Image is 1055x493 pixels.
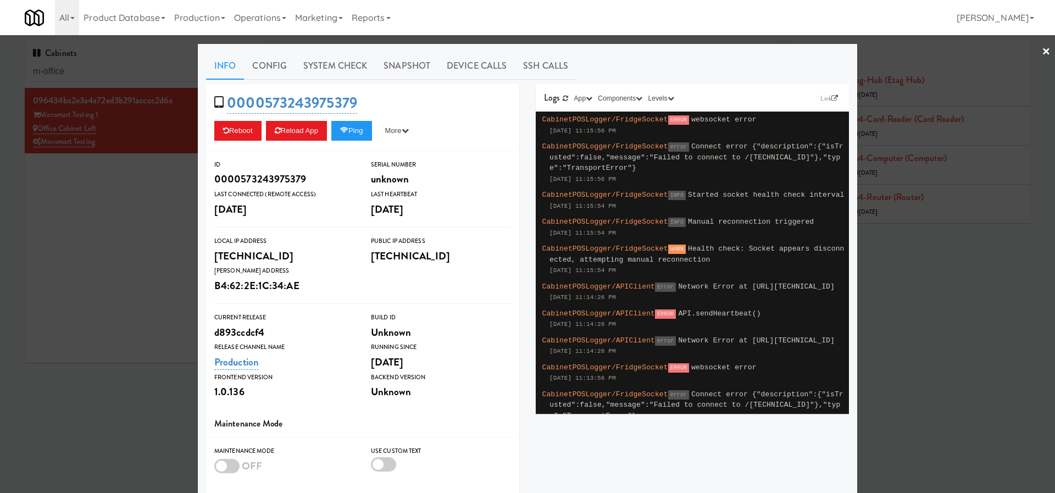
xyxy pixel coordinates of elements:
button: Components [595,93,645,104]
span: OFF [242,458,262,473]
span: [DATE] [371,354,404,369]
span: Logs [544,91,560,104]
div: [TECHNICAL_ID] [214,247,354,265]
div: Current Release [214,312,354,323]
span: Connect error {"description":{"isTrusted":false,"message":"Failed to connect to /[TECHNICAL_ID]"}... [549,142,843,172]
div: Unknown [371,383,511,401]
div: Local IP Address [214,236,354,247]
span: CabinetPOSLogger/FridgeSocket [542,390,668,398]
div: Last Heartbeat [371,189,511,200]
div: Last Connected (Remote Access) [214,189,354,200]
a: × [1042,35,1051,69]
span: Error [655,282,676,292]
span: [DATE] 11:14:26 PM [549,321,616,328]
span: [DATE] 11:15:54 PM [549,267,616,274]
div: Public IP Address [371,236,511,247]
a: System Check [295,52,375,80]
span: Maintenance Mode [214,417,283,430]
span: [DATE] 11:14:26 PM [549,294,616,301]
div: Serial Number [371,159,511,170]
a: SSH Calls [515,52,576,80]
img: Micromart [25,8,44,27]
span: [DATE] [214,202,247,217]
span: API.sendHeartbeat() [678,309,760,318]
span: error [655,336,676,346]
div: B4:62:2E:1C:34:AE [214,276,354,295]
span: [DATE] 11:15:54 PM [549,203,616,209]
div: Unknown [371,323,511,342]
span: ERROR [668,363,690,373]
span: Connect error {"description":{"isTrusted":false,"message":"Failed to connect to /[TECHNICAL_ID]"}... [549,390,843,420]
span: Network Error at [URL][TECHNICAL_ID] [678,282,834,291]
span: [DATE] 11:14:26 PM [549,348,616,354]
span: Manual reconnection triggered [688,218,814,226]
a: Link [818,93,841,104]
span: CabinetPOSLogger/APIClient [542,309,655,318]
button: Reload App [266,121,327,141]
a: Production [214,354,259,370]
a: Config [244,52,295,80]
div: Use Custom Text [371,446,511,457]
div: [TECHNICAL_ID] [371,247,511,265]
button: App [571,93,596,104]
span: [DATE] [371,202,404,217]
span: CabinetPOSLogger/FridgeSocket [542,245,668,253]
span: WARN [668,245,686,254]
span: error [668,390,690,400]
span: Network Error at [URL][TECHNICAL_ID] [678,336,834,345]
button: Reboot [214,121,262,141]
span: ERROR [668,115,690,125]
div: unknown [371,170,511,189]
span: CabinetPOSLogger/APIClient [542,282,655,291]
span: INFO [668,191,686,200]
span: [DATE] 11:15:56 PM [549,128,616,134]
span: Started socket health check interval [688,191,844,199]
a: Snapshot [375,52,438,80]
span: [DATE] 11:15:54 PM [549,230,616,236]
button: More [376,121,418,141]
a: Info [206,52,244,80]
span: websocket error [691,115,757,124]
div: Running Since [371,342,511,353]
div: d893ccdcf4 [214,323,354,342]
span: websocket error [691,363,757,372]
span: error [668,142,690,152]
span: CabinetPOSLogger/FridgeSocket [542,191,668,199]
div: Maintenance Mode [214,446,354,457]
div: ID [214,159,354,170]
a: Device Calls [438,52,515,80]
span: CabinetPOSLogger/FridgeSocket [542,142,668,151]
span: CabinetPOSLogger/FridgeSocket [542,115,668,124]
div: [PERSON_NAME] Address [214,265,354,276]
div: Backend Version [371,372,511,383]
span: CabinetPOSLogger/FridgeSocket [542,218,668,226]
span: [DATE] 11:15:56 PM [549,176,616,182]
button: Levels [645,93,676,104]
div: Build Id [371,312,511,323]
span: ERROR [655,309,676,319]
div: Release Channel Name [214,342,354,353]
span: CabinetPOSLogger/APIClient [542,336,655,345]
span: [DATE] 11:13:56 PM [549,375,616,381]
span: INFO [668,218,686,227]
span: CabinetPOSLogger/FridgeSocket [542,363,668,372]
button: Ping [331,121,372,141]
span: Health check: Socket appears disconnected, attempting manual reconnection [549,245,845,264]
div: 0000573243975379 [214,170,354,189]
div: 1.0.136 [214,383,354,401]
div: Frontend Version [214,372,354,383]
a: 0000573243975379 [227,92,357,114]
